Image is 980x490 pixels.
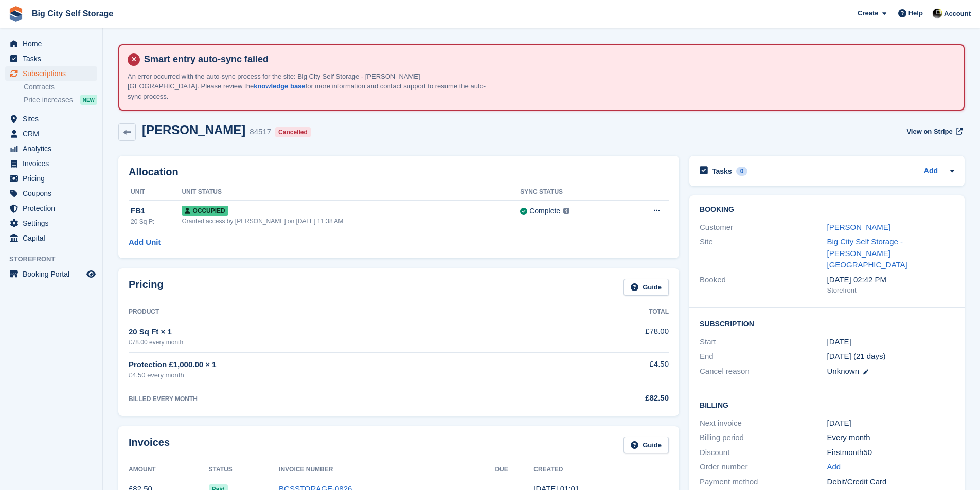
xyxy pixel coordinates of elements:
[254,82,305,90] a: knowledge base
[129,338,554,347] div: £78.00 every month
[932,8,942,19] img: Patrick Nevin
[700,461,827,473] div: Order number
[5,171,97,186] a: menu
[129,304,554,320] th: Product
[827,432,954,444] div: Every month
[128,71,488,102] p: An error occurred with the auto-sync process for the site: Big City Self Storage - [PERSON_NAME][...
[700,236,827,271] div: Site
[24,94,97,105] a: Price increases NEW
[5,186,97,201] a: menu
[8,6,24,22] img: stora-icon-8386f47178a22dfd0bd8f6a31ec36ba5ce8667c1dd55bd0f319d3a0aa187defe.svg
[129,394,554,404] div: BILLED EVERY MONTH
[129,462,209,478] th: Amount
[5,141,97,156] a: menu
[700,351,827,362] div: End
[129,184,182,201] th: Unit
[24,82,97,92] a: Contracts
[827,274,954,286] div: [DATE] 02:42 PM
[129,370,554,380] div: £4.50 every month
[563,208,569,214] img: icon-info-grey-7440780725fd019a000dd9b08b2336e03edf1995a4989e88bcd33f0948082b44.svg
[554,392,669,404] div: £82.50
[5,156,97,171] a: menu
[129,437,170,453] h2: Invoices
[827,285,954,296] div: Storefront
[827,237,907,269] a: Big City Self Storage - [PERSON_NAME][GEOGRAPHIC_DATA]
[182,206,228,216] span: Occupied
[529,206,560,216] div: Complete
[5,201,97,215] a: menu
[23,201,84,215] span: Protection
[827,352,886,360] span: [DATE] (21 days)
[5,66,97,81] a: menu
[5,37,97,51] a: menu
[129,237,161,248] a: Add Unit
[140,53,955,65] h4: Smart entry auto-sync failed
[736,167,748,176] div: 0
[23,156,84,171] span: Invoices
[533,462,669,478] th: Created
[902,123,965,140] a: View on Stripe
[129,166,669,178] h2: Allocation
[554,320,669,352] td: £78.00
[5,216,97,230] a: menu
[700,432,827,444] div: Billing period
[23,66,84,81] span: Subscriptions
[827,336,851,348] time: 2025-05-19 00:00:00 UTC
[182,216,520,226] div: Granted access by [PERSON_NAME] on [DATE] 11:38 AM
[924,166,938,177] a: Add
[23,141,84,156] span: Analytics
[554,353,669,386] td: £4.50
[23,186,84,201] span: Coupons
[700,222,827,233] div: Customer
[944,9,971,19] span: Account
[131,205,182,217] div: FB1
[827,461,841,473] a: Add
[23,126,84,141] span: CRM
[9,254,102,264] span: Storefront
[23,231,84,245] span: Capital
[250,126,271,138] div: 84517
[858,8,878,19] span: Create
[554,304,669,320] th: Total
[906,126,952,137] span: View on Stripe
[700,366,827,377] div: Cancel reason
[827,367,860,375] span: Unknown
[700,274,827,296] div: Booked
[80,95,97,105] div: NEW
[23,267,84,281] span: Booking Portal
[827,223,890,231] a: [PERSON_NAME]
[23,51,84,66] span: Tasks
[142,123,245,137] h2: [PERSON_NAME]
[24,95,73,105] span: Price increases
[5,51,97,66] a: menu
[23,216,84,230] span: Settings
[5,267,97,281] a: menu
[129,279,164,296] h2: Pricing
[129,326,554,338] div: 20 Sq Ft × 1
[712,167,732,176] h2: Tasks
[85,268,97,280] a: Preview store
[495,462,533,478] th: Due
[275,127,311,137] div: Cancelled
[209,462,279,478] th: Status
[700,400,954,410] h2: Billing
[28,5,117,22] a: Big City Self Storage
[700,418,827,429] div: Next invoice
[5,112,97,126] a: menu
[279,462,495,478] th: Invoice Number
[700,447,827,459] div: Discount
[5,231,97,245] a: menu
[700,336,827,348] div: Start
[908,8,923,19] span: Help
[23,112,84,126] span: Sites
[827,476,954,488] div: Debit/Credit Card
[700,318,954,329] h2: Subscription
[5,126,97,141] a: menu
[623,279,669,296] a: Guide
[700,476,827,488] div: Payment method
[700,206,954,214] h2: Booking
[23,171,84,186] span: Pricing
[131,217,182,226] div: 20 Sq Ft
[827,418,954,429] div: [DATE]
[129,359,554,371] div: Protection £1,000.00 × 1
